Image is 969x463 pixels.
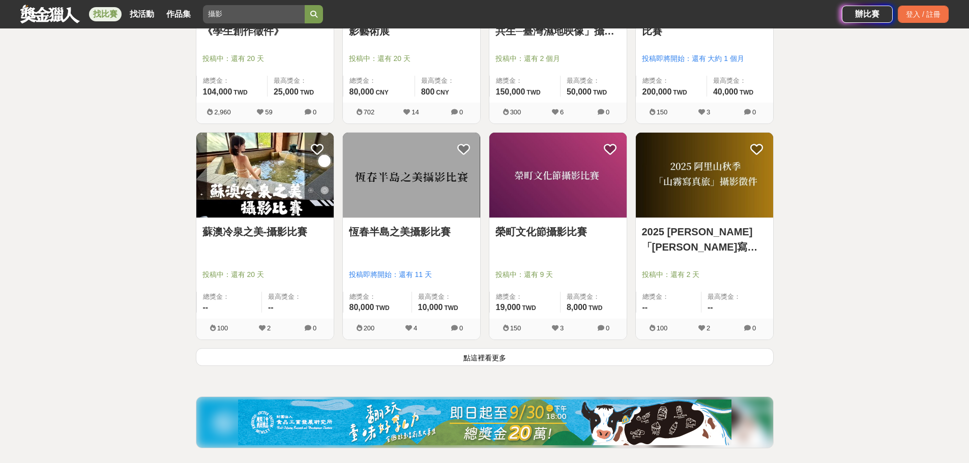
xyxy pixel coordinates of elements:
[203,303,209,312] span: --
[274,87,299,96] span: 25,000
[459,108,463,116] span: 0
[495,53,621,64] span: 投稿中：還有 2 個月
[300,89,314,96] span: TWD
[673,89,687,96] span: TWD
[265,108,272,116] span: 59
[421,76,474,86] span: 最高獎金：
[713,76,767,86] span: 最高獎金：
[89,7,122,21] a: 找比賽
[126,7,158,21] a: 找活動
[707,324,710,332] span: 2
[713,87,738,96] span: 40,000
[203,87,232,96] span: 104,000
[375,89,388,96] span: CNY
[349,87,374,96] span: 80,000
[202,269,328,280] span: 投稿中：還有 20 天
[418,292,474,302] span: 最高獎金：
[642,53,767,64] span: 投稿即將開始：還有 大約 1 個月
[642,224,767,255] a: 2025 [PERSON_NAME]「[PERSON_NAME]寫真旅」攝影徵件
[642,292,695,302] span: 總獎金：
[421,87,435,96] span: 800
[589,304,602,312] span: TWD
[233,89,247,96] span: TWD
[364,324,375,332] span: 200
[526,89,540,96] span: TWD
[313,108,316,116] span: 0
[752,108,756,116] span: 0
[642,303,648,312] span: --
[202,53,328,64] span: 投稿中：還有 20 天
[162,7,195,21] a: 作品集
[349,303,374,312] span: 80,000
[436,89,449,96] span: CNY
[418,303,443,312] span: 10,000
[510,324,521,332] span: 150
[495,224,621,239] a: 榮町文化節攝影比賽
[349,292,405,302] span: 總獎金：
[567,303,587,312] span: 8,000
[268,303,274,312] span: --
[560,108,564,116] span: 6
[740,89,753,96] span: TWD
[444,304,458,312] span: TWD
[657,324,668,332] span: 100
[496,292,554,302] span: 總獎金：
[593,89,607,96] span: TWD
[495,269,621,280] span: 投稿中：還有 9 天
[489,133,627,218] img: Cover Image
[560,324,564,332] span: 3
[313,324,316,332] span: 0
[642,87,672,96] span: 200,000
[459,324,463,332] span: 0
[510,108,521,116] span: 300
[708,303,713,312] span: --
[238,399,731,445] img: 0721bdb2-86f1-4b3e-8aa4-d67e5439bccf.jpg
[375,304,389,312] span: TWD
[606,108,609,116] span: 0
[196,133,334,218] img: Cover Image
[203,76,261,86] span: 總獎金：
[349,224,474,239] a: 恆春半島之美攝影比賽
[203,292,256,302] span: 總獎金：
[842,6,893,23] a: 辦比賽
[657,108,668,116] span: 150
[707,108,710,116] span: 3
[522,304,536,312] span: TWD
[752,324,756,332] span: 0
[414,324,417,332] span: 4
[267,324,271,332] span: 2
[343,133,480,218] img: Cover Image
[898,6,949,23] div: 登入 / 註冊
[642,269,767,280] span: 投稿中：還有 2 天
[606,324,609,332] span: 0
[214,108,231,116] span: 2,960
[496,87,525,96] span: 150,000
[196,348,774,366] button: 點這裡看更多
[496,303,521,312] span: 19,000
[349,76,408,86] span: 總獎金：
[412,108,419,116] span: 14
[567,87,592,96] span: 50,000
[636,133,773,218] img: Cover Image
[496,76,554,86] span: 總獎金：
[349,269,474,280] span: 投稿即將開始：還有 11 天
[364,108,375,116] span: 702
[203,5,305,23] input: 全球自行車設計比賽
[268,292,328,302] span: 最高獎金：
[202,224,328,239] a: 蘇澳冷泉之美-攝影比賽
[642,76,700,86] span: 總獎金：
[349,53,474,64] span: 投稿中：還有 20 天
[567,292,621,302] span: 最高獎金：
[708,292,767,302] span: 最高獎金：
[217,324,228,332] span: 100
[274,76,328,86] span: 最高獎金：
[567,76,621,86] span: 最高獎金：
